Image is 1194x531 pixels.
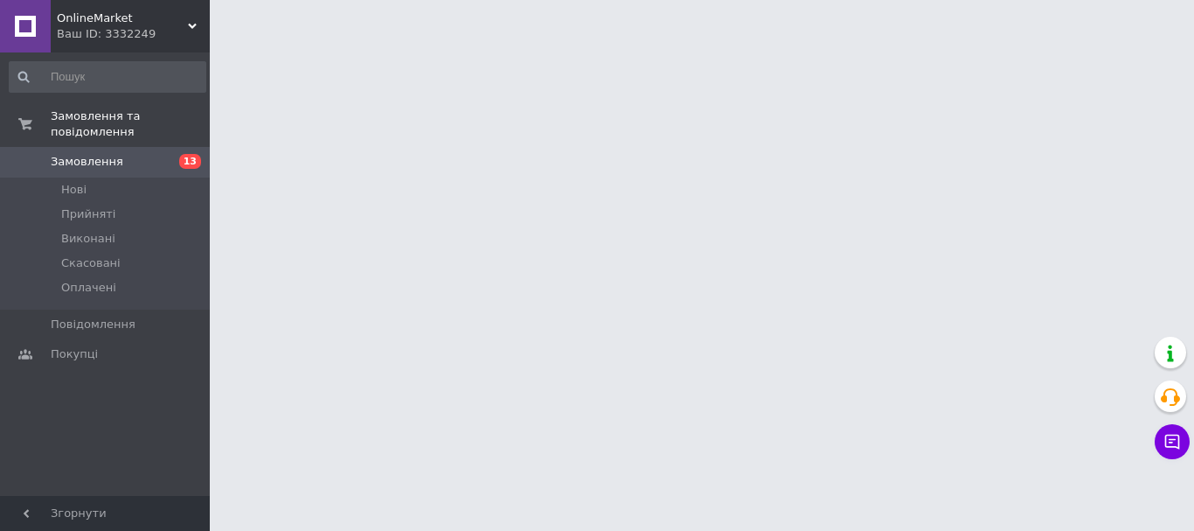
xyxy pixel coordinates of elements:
span: 13 [179,154,201,169]
span: Замовлення [51,154,123,170]
span: Оплачені [61,280,116,296]
div: Ваш ID: 3332249 [57,26,210,42]
span: Повідомлення [51,317,135,332]
span: Нові [61,182,87,198]
span: Прийняті [61,206,115,222]
span: OnlineMarket [57,10,188,26]
span: Покупці [51,346,98,362]
button: Чат з покупцем [1155,424,1190,459]
span: Замовлення та повідомлення [51,108,210,140]
span: Скасовані [61,255,121,271]
input: Пошук [9,61,206,93]
span: Виконані [61,231,115,247]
